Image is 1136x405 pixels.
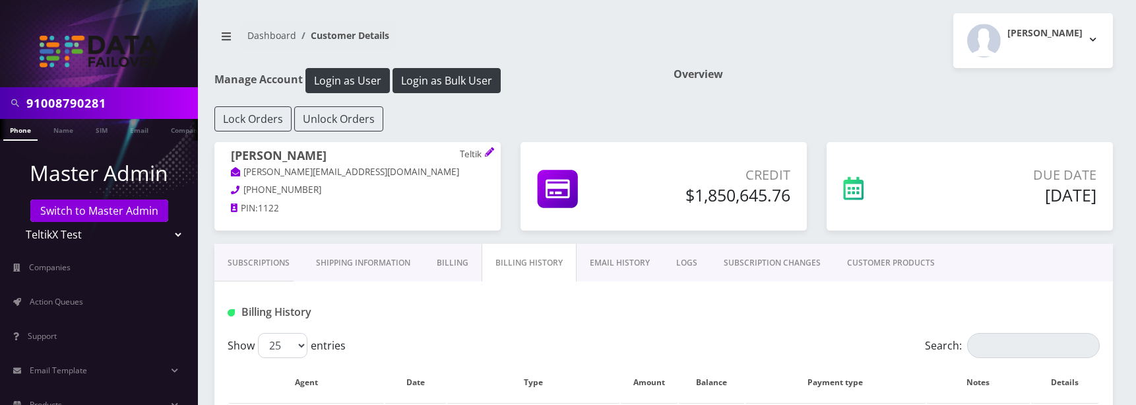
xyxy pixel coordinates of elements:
th: Details [1031,363,1098,402]
a: Subscriptions [214,244,303,282]
th: Balance [679,363,744,402]
label: Search: [925,333,1100,358]
span: [PHONE_NUMBER] [243,184,321,196]
th: Payment type [745,363,926,402]
h2: [PERSON_NAME] [1007,28,1083,39]
a: Name [47,119,80,139]
a: CUSTOMER PRODUCTS [834,244,948,282]
a: EMAIL HISTORY [577,244,663,282]
h5: $1,850,645.76 [650,185,790,205]
a: Email [123,119,155,139]
a: LOGS [663,244,710,282]
img: TeltikX Test [40,36,158,67]
h1: [PERSON_NAME] [231,149,484,165]
a: Billing [424,244,482,282]
th: Agent [229,363,384,402]
p: Due Date [934,165,1096,185]
label: Show entries [228,333,346,358]
h1: Billing History [228,306,505,318]
th: Notes [927,363,1030,402]
th: Date [385,363,446,402]
th: Amount [621,363,678,402]
li: Customer Details [296,28,389,42]
a: SUBSCRIPTION CHANGES [710,244,834,282]
button: [PERSON_NAME] [953,13,1113,68]
a: Company [164,119,208,139]
a: PIN: [231,202,258,215]
p: Teltik [460,149,484,161]
h1: Manage Account [214,68,654,93]
button: Lock Orders [214,106,292,131]
span: Companies [29,262,71,273]
span: Email Template [30,365,87,376]
button: Login as Bulk User [393,68,501,93]
a: Login as Bulk User [393,72,501,87]
h5: [DATE] [934,185,1096,205]
span: Action Queues [30,296,83,307]
a: Shipping Information [303,244,424,282]
span: Support [28,330,57,342]
nav: breadcrumb [214,22,654,59]
a: [PERSON_NAME][EMAIL_ADDRESS][DOMAIN_NAME] [231,166,459,179]
a: Billing History [482,244,577,282]
input: Search in Company [26,91,195,116]
input: Search: [967,333,1100,358]
a: Dashboard [247,29,296,42]
button: Unlock Orders [294,106,383,131]
th: Type [447,363,619,402]
p: Credit [650,165,790,185]
span: 1122 [258,202,279,214]
h1: Overview [674,68,1113,81]
button: Login as User [305,68,390,93]
a: Login as User [303,72,393,87]
select: Showentries [258,333,307,358]
a: SIM [89,119,114,139]
a: Phone [3,119,38,141]
a: Switch to Master Admin [30,200,168,222]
